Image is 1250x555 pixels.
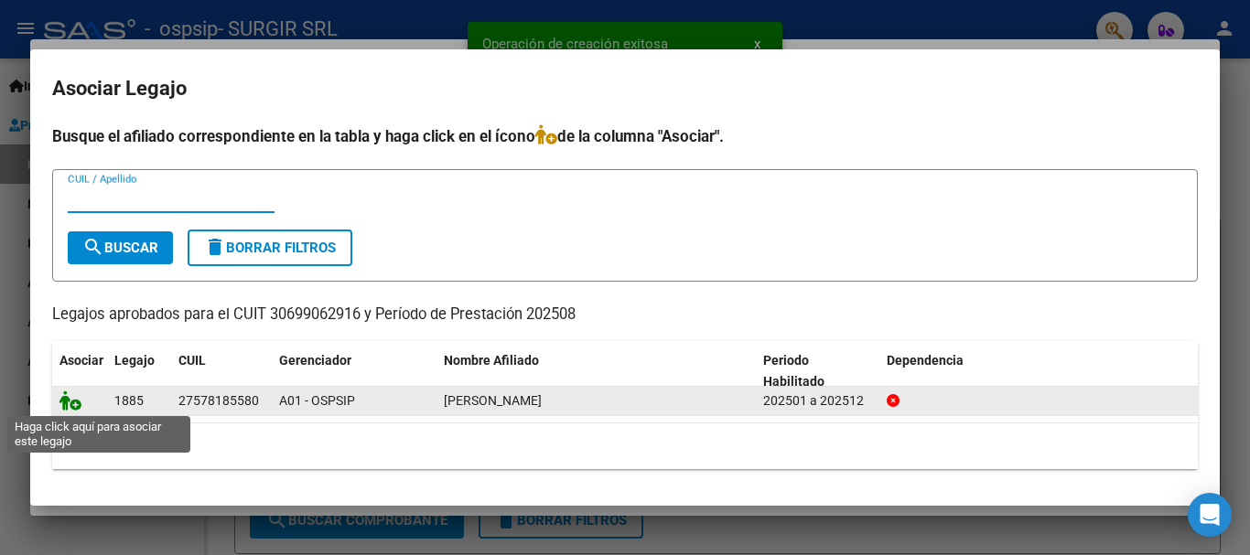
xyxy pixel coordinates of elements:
[279,353,351,368] span: Gerenciador
[52,71,1198,106] h2: Asociar Legajo
[82,240,158,256] span: Buscar
[52,341,107,401] datatable-header-cell: Asociar
[178,353,206,368] span: CUIL
[52,423,1198,469] div: 1 registros
[204,236,226,258] mat-icon: delete
[436,341,756,401] datatable-header-cell: Nombre Afiliado
[178,390,259,411] div: 27578185580
[763,390,872,411] div: 202501 a 202512
[114,353,155,368] span: Legajo
[52,304,1198,326] p: Legajos aprobados para el CUIT 30699062916 y Período de Prestación 202508
[107,341,171,401] datatable-header-cell: Legajo
[204,240,336,256] span: Borrar Filtros
[879,341,1199,401] datatable-header-cell: Dependencia
[444,393,542,408] span: CORIA SANCHEZ MARTINA
[272,341,436,401] datatable-header-cell: Gerenciador
[756,341,879,401] datatable-header-cell: Periodo Habilitado
[52,124,1198,148] h4: Busque el afiliado correspondiente en la tabla y haga click en el ícono de la columna "Asociar".
[1188,493,1232,537] div: Open Intercom Messenger
[763,353,824,389] span: Periodo Habilitado
[68,231,173,264] button: Buscar
[279,393,355,408] span: A01 - OSPSIP
[444,353,539,368] span: Nombre Afiliado
[82,236,104,258] mat-icon: search
[114,393,144,408] span: 1885
[188,229,352,266] button: Borrar Filtros
[59,353,103,368] span: Asociar
[887,353,964,368] span: Dependencia
[171,341,272,401] datatable-header-cell: CUIL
